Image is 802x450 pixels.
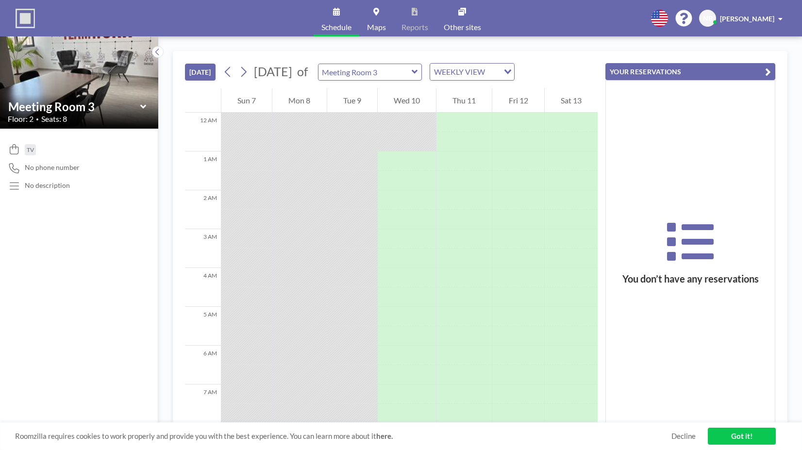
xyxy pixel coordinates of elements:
[297,64,308,79] span: of
[545,88,598,113] div: Sat 13
[15,432,671,441] span: Roomzilla requires cookies to work properly and provide you with the best experience. You can lea...
[321,23,351,31] span: Schedule
[671,432,696,441] a: Decline
[492,88,544,113] div: Fri 12
[376,432,393,440] a: here.
[185,190,221,229] div: 2 AM
[185,268,221,307] div: 4 AM
[25,181,70,190] div: No description
[254,64,292,79] span: [DATE]
[432,66,487,78] span: WEEKLY VIEW
[708,428,776,445] a: Got it!
[185,307,221,346] div: 5 AM
[327,88,377,113] div: Tue 9
[41,114,67,124] span: Seats: 8
[720,15,774,23] span: [PERSON_NAME]
[221,88,272,113] div: Sun 7
[8,114,33,124] span: Floor: 2
[444,23,481,31] span: Other sites
[606,273,775,285] h3: You don’t have any reservations
[318,64,412,80] input: Meeting Room 3
[185,151,221,190] div: 1 AM
[185,346,221,384] div: 6 AM
[436,88,492,113] div: Thu 11
[272,88,326,113] div: Mon 8
[185,229,221,268] div: 3 AM
[185,113,221,151] div: 12 AM
[185,64,216,81] button: [DATE]
[36,116,39,122] span: •
[401,23,428,31] span: Reports
[8,100,140,114] input: Meeting Room 3
[605,63,775,80] button: YOUR RESERVATIONS
[25,163,80,172] span: No phone number
[367,23,386,31] span: Maps
[488,66,498,78] input: Search for option
[185,384,221,423] div: 7 AM
[703,14,713,23] span: NB
[16,9,35,28] img: organization-logo
[27,146,34,153] span: TV
[378,88,436,113] div: Wed 10
[430,64,514,80] div: Search for option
